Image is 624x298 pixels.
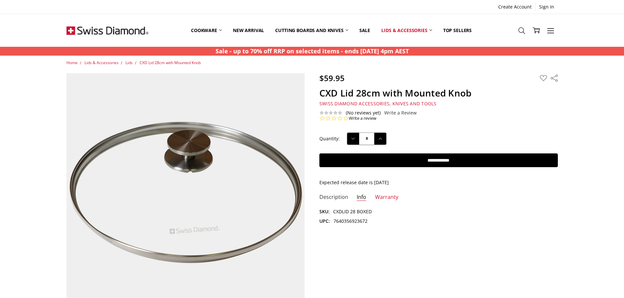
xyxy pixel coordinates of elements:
a: Info [357,194,366,201]
a: Create Account [495,2,535,11]
a: Lids [125,60,133,65]
a: Cookware [185,16,227,45]
strong: Sale - up to 70% off RRP on selected items - ends [DATE] 4pm AEST [216,47,409,55]
dt: UPC: [319,218,330,225]
span: (No reviews yet) [346,110,381,115]
span: $59.95 [319,73,345,83]
a: Lids & Accessories [376,16,437,45]
a: New arrival [227,16,270,45]
a: Write a Review [384,110,417,115]
a: Description [319,194,348,201]
a: Write a review [349,115,376,121]
span: Swiss Diamond Accessories, Knives and Tools [319,100,437,107]
a: Sign In [536,2,558,11]
dd: CXDLID 28 BOXED [333,208,372,215]
dd: 7640356923672 [333,218,368,225]
a: Lids & Accessories [85,60,119,65]
img: Free Shipping On Every Order [66,14,148,47]
a: Sale [354,16,376,45]
a: Warranty [375,194,398,201]
a: Cutting boards and knives [270,16,354,45]
label: Quantity: [319,135,340,142]
dt: SKU: [319,208,330,215]
a: CXD Lid 28cm with Mounted Knob [140,60,201,65]
a: Top Sellers [438,16,477,45]
h1: CXD Lid 28cm with Mounted Knob [319,87,558,99]
p: Expected release date is [DATE] [319,179,558,186]
a: Home [66,60,78,65]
